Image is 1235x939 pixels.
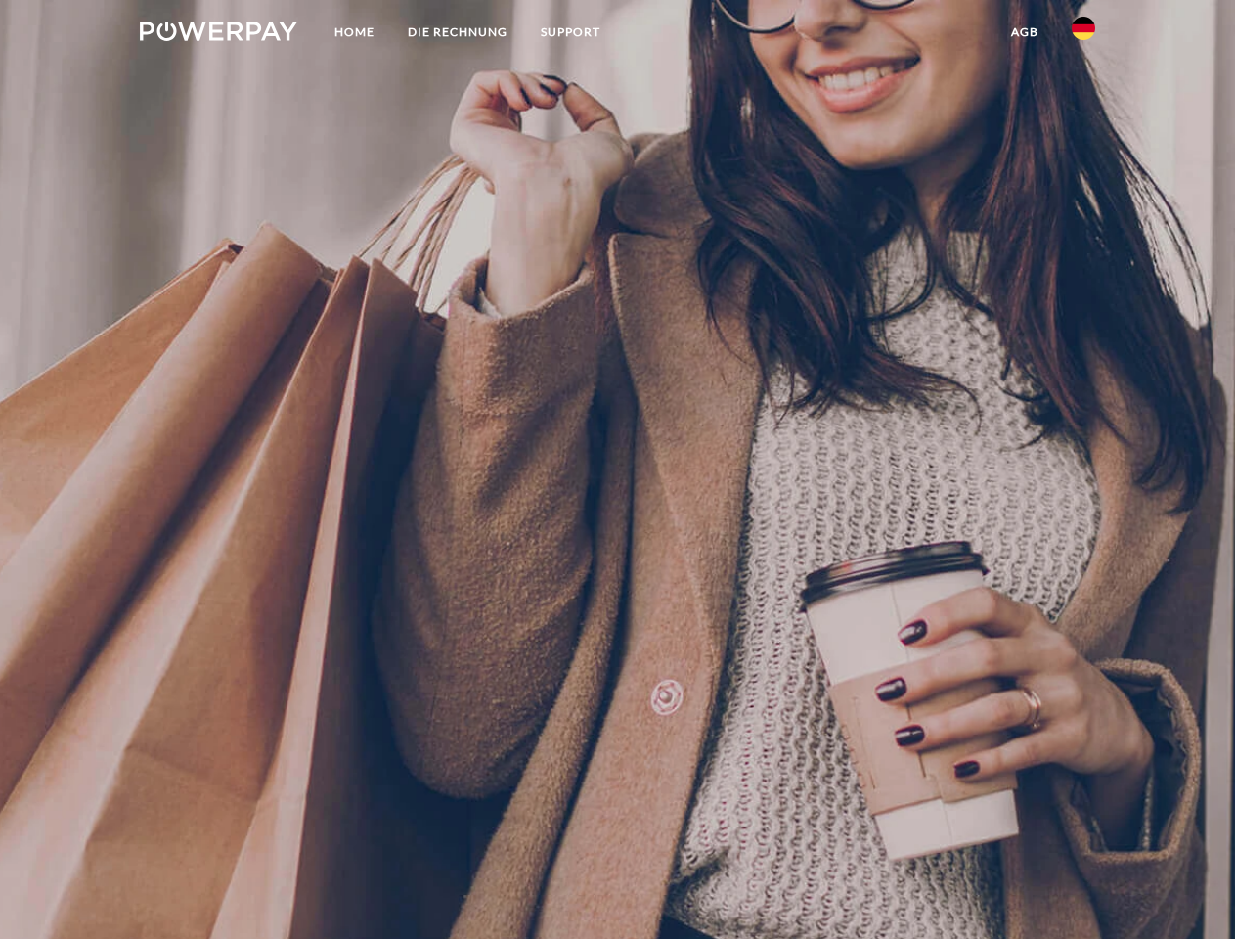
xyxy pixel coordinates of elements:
[1072,17,1095,40] img: de
[318,15,391,50] a: Home
[391,15,524,50] a: DIE RECHNUNG
[994,15,1055,50] a: agb
[524,15,617,50] a: SUPPORT
[140,22,297,41] img: logo-powerpay-white.svg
